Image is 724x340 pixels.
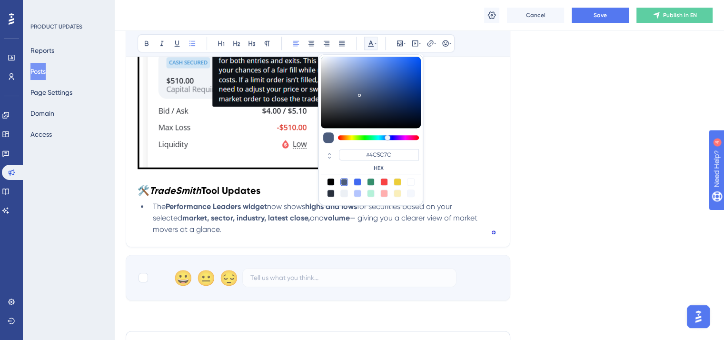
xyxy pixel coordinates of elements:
[30,105,54,122] button: Domain
[30,63,46,80] button: Posts
[30,42,54,59] button: Reports
[138,185,149,196] span: 🛠️
[339,164,419,172] label: HEX
[201,185,260,196] strong: Tool Updates
[324,213,350,222] strong: volume
[305,202,357,211] strong: highs and lows
[22,2,60,14] span: Need Help?
[182,213,310,222] strong: market, sector, industry, latest close,
[684,302,713,331] iframe: UserGuiding AI Assistant Launcher
[30,84,72,101] button: Page Settings
[594,11,607,19] span: Save
[30,23,82,30] div: PRODUCT UPDATES
[572,8,629,23] button: Save
[267,202,305,211] span: now shows
[310,213,324,222] span: and
[526,11,545,19] span: Cancel
[507,8,564,23] button: Cancel
[166,202,267,211] strong: Performance Leaders widget
[30,126,52,143] button: Access
[149,185,201,196] strong: TradeSmith
[66,5,69,12] div: 4
[663,11,697,19] span: Publish in EN
[153,202,166,211] span: The
[636,8,713,23] button: Publish in EN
